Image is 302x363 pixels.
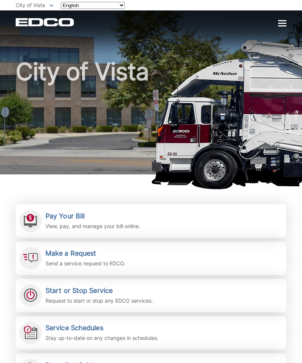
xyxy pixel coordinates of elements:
h1: City of Vista [16,60,286,178]
p: Request to start or stop any EDCO services. [45,297,153,305]
p: View, pay, and manage your bill online. [45,222,140,230]
select: Select a language [61,2,125,9]
h2: Service Schedules [45,324,158,332]
p: Send a service request to EDCO. [45,259,125,268]
h2: Pay Your Bill [45,212,140,220]
span: City of Vista [16,2,45,8]
a: EDCD logo. Return to the homepage. [16,18,75,26]
a: Make a Request Send a service request to EDCO. [16,242,286,275]
p: Stay up-to-date on any changes in schedules. [45,334,158,342]
h2: Make a Request [45,249,125,258]
a: Service Schedules Stay up-to-date on any changes in schedules. [16,316,286,350]
a: Pay Your Bill View, pay, and manage your bill online. [16,204,286,238]
h2: Start or Stop Service [45,287,153,295]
